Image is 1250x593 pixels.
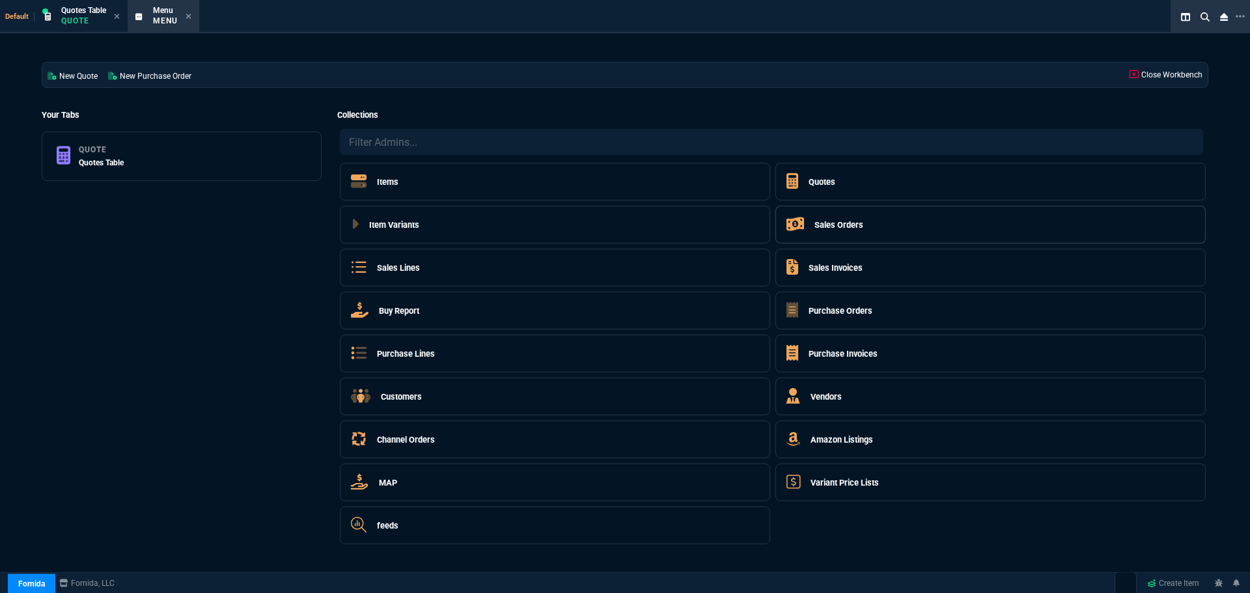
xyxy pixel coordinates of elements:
span: Menu [153,6,173,15]
input: Filter Admins... [340,129,1203,155]
h5: Sales Invoices [809,262,863,274]
h5: Channel Orders [377,434,435,446]
h5: Purchase Orders [809,305,872,317]
nx-icon: Close Workbench [1215,9,1233,25]
h5: feeds [377,519,398,532]
h5: Buy Report [379,305,419,317]
h5: Collections [337,109,1208,121]
nx-icon: Split Panels [1176,9,1195,25]
a: Create Item [1142,573,1204,593]
h5: Your Tabs [42,109,322,121]
span: Quotes Table [61,6,106,15]
h5: Sales Lines [377,262,420,274]
h5: Item Variants [369,219,419,231]
h5: Purchase Lines [377,348,435,360]
h5: Amazon Listings [811,434,873,446]
nx-icon: Close Tab [114,12,120,22]
h5: Sales Orders [814,219,863,231]
h5: Purchase Invoices [809,348,878,360]
p: Menu [153,16,178,26]
p: Quote [79,145,124,155]
a: msbcCompanyName [55,577,118,589]
p: Quote [61,16,106,26]
nx-icon: Close Tab [186,12,191,22]
a: New Quote [42,62,103,87]
span: Default [5,12,35,21]
h5: Items [377,176,398,188]
a: Close Workbench [1124,62,1208,87]
h5: Vendors [811,391,842,403]
nx-icon: Open New Tab [1236,10,1245,23]
a: New Purchase Order [103,62,197,87]
h5: Quotes [809,176,835,188]
nx-icon: Search [1195,9,1215,25]
h5: Variant Price Lists [811,476,879,489]
h5: Customers [381,391,422,403]
h5: MAP [379,476,397,489]
span: Quotes Table [79,158,124,167]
